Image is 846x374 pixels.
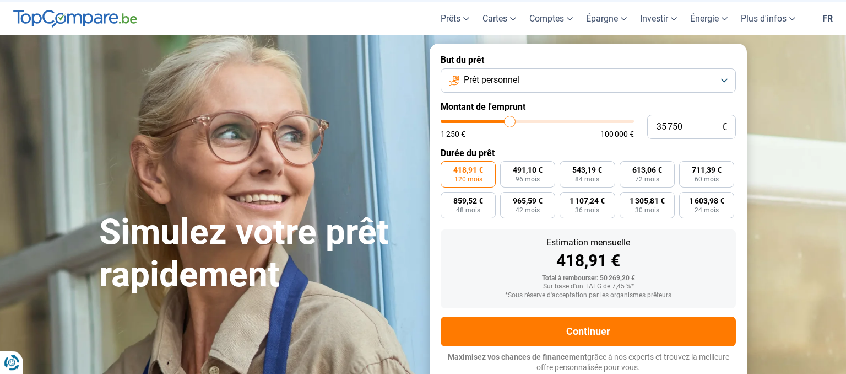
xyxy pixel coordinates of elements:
div: Estimation mensuelle [449,238,727,247]
a: Prêts [434,2,476,35]
label: But du prêt [441,55,736,65]
p: grâce à nos experts et trouvez la meilleure offre personnalisée pour vous. [441,352,736,373]
span: € [722,122,727,132]
span: 491,10 € [513,166,543,174]
span: Prêt personnel [464,74,519,86]
div: Total à rembourser: 50 269,20 € [449,275,727,282]
span: 859,52 € [453,197,483,205]
a: Comptes [523,2,579,35]
button: Prêt personnel [441,68,736,93]
span: 72 mois [635,176,659,183]
span: 543,19 € [572,166,602,174]
span: 711,39 € [692,166,722,174]
span: 60 mois [695,176,719,183]
span: 96 mois [516,176,540,183]
span: Maximisez vos chances de financement [448,352,587,361]
a: Plus d'infos [734,2,802,35]
a: Énergie [684,2,734,35]
label: Durée du prêt [441,148,736,158]
label: Montant de l'emprunt [441,101,736,112]
div: 418,91 € [449,253,727,269]
img: TopCompare [13,10,137,28]
span: 613,06 € [632,166,662,174]
a: fr [816,2,839,35]
span: 965,59 € [513,197,543,205]
a: Investir [633,2,684,35]
span: 1 250 € [441,130,465,138]
a: Épargne [579,2,633,35]
span: 1 305,81 € [630,197,665,205]
div: Sur base d'un TAEG de 7,45 %* [449,283,727,291]
a: Cartes [476,2,523,35]
h1: Simulez votre prêt rapidement [99,211,416,296]
div: *Sous réserve d'acceptation par les organismes prêteurs [449,292,727,300]
span: 30 mois [635,207,659,213]
span: 1 603,98 € [689,197,724,205]
span: 48 mois [456,207,480,213]
span: 1 107,24 € [570,197,605,205]
span: 42 mois [516,207,540,213]
span: 24 mois [695,207,719,213]
span: 100 000 € [600,130,634,138]
span: 36 mois [575,207,599,213]
span: 120 mois [454,176,482,183]
span: 84 mois [575,176,599,183]
span: 418,91 € [453,166,483,174]
button: Continuer [441,317,736,346]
